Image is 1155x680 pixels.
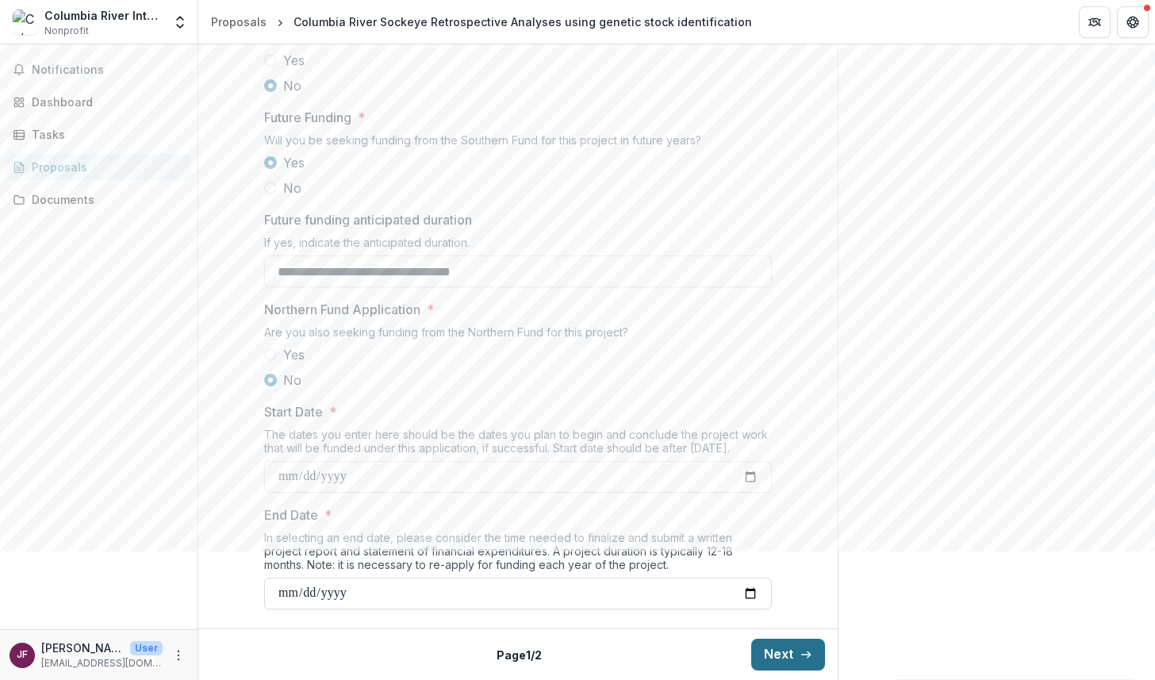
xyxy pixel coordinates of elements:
div: Columbia River Sockeye Retrospective Analyses using genetic stock identification [294,13,752,30]
div: In selecting an end date, please consider the time needed to finalize and submit a written projec... [264,531,772,578]
div: Documents [32,191,178,208]
div: Dashboard [32,94,178,110]
span: No [283,179,301,198]
span: No [283,371,301,390]
span: Yes [283,153,305,172]
p: Future Funding [264,108,351,127]
p: [EMAIL_ADDRESS][DOMAIN_NAME] [41,656,163,670]
div: Proposals [32,159,178,175]
p: Page 1 / 2 [497,647,542,663]
div: The dates you enter here should be the dates you plan to begin and conclude the project work that... [264,428,772,461]
span: Nonprofit [44,24,89,38]
a: Proposals [205,10,273,33]
p: Northern Fund Application [264,300,420,319]
span: Yes [283,51,305,70]
span: Notifications [32,63,185,77]
div: Are you also seeking funding from the Northern Fund for this project? [264,325,772,345]
div: Jeff Fryer [17,650,28,660]
button: Get Help [1117,6,1149,38]
button: Partners [1079,6,1111,38]
p: Future funding anticipated duration [264,210,472,229]
div: Proposals [211,13,267,30]
a: Tasks [6,121,191,148]
a: Documents [6,186,191,213]
button: More [169,646,188,665]
p: User [130,641,163,655]
button: Open entity switcher [169,6,191,38]
div: Will you be seeking funding from the Southern Fund for this project in future years? [264,133,772,153]
span: Yes [283,345,305,364]
div: Columbia River Inter-Tribal Fish Commission ([GEOGRAPHIC_DATA]) [44,7,163,24]
span: No [283,76,301,95]
div: If yes, indicate the anticipated duration. [264,236,772,255]
div: Tasks [32,126,178,143]
p: End Date [264,505,318,524]
a: Dashboard [6,89,191,115]
nav: breadcrumb [205,10,758,33]
p: [PERSON_NAME] [41,640,124,656]
button: Next [751,639,825,670]
p: Start Date [264,402,323,421]
a: Proposals [6,154,191,180]
button: Notifications [6,57,191,83]
img: Columbia River Inter-Tribal Fish Commission (Portland) [13,10,38,35]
